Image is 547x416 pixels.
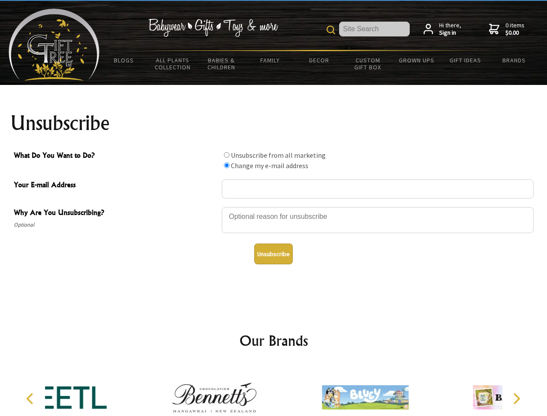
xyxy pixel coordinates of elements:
[224,162,230,168] input: What Do You Want to Do?
[392,51,441,69] a: Grown Ups
[505,21,524,37] span: 0 items
[490,51,539,69] a: Brands
[339,22,410,36] input: Site Search
[424,22,461,37] a: Hi there,Sign in
[441,51,490,69] a: Gift Ideas
[222,207,534,233] textarea: Why Are You Unsubscribing?
[507,389,526,408] button: Next
[489,22,524,37] a: 0 items$0.00
[14,207,217,220] span: Why Are You Unsubscribing?
[10,113,537,133] h1: Unsubscribe
[224,152,230,158] input: What Do You Want to Do?
[327,26,335,34] img: product search
[231,151,326,159] label: Unsubscribe from all marketing
[9,9,100,81] img: Babyware - Gifts - Toys and more...
[14,150,217,162] span: What Do You Want to Do?
[231,161,308,170] label: Change my e-mail address
[148,19,278,37] img: Babywear - Gifts - Toys & more
[439,29,461,37] strong: Sign in
[439,22,461,37] span: Hi there,
[14,179,217,192] span: Your E-mail Address
[505,29,524,37] strong: $0.00
[343,51,392,76] a: Custom Gift Box
[17,330,530,351] h2: Our Brands
[100,51,149,69] a: BLOGS
[254,244,293,264] button: Unsubscribe
[197,51,246,76] a: Babies & Children
[222,179,534,198] input: Your E-mail Address
[246,51,295,69] a: Family
[14,220,217,230] span: Optional
[295,51,343,69] a: Decor
[149,51,197,76] a: All Plants Collection
[22,389,41,408] button: Previous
